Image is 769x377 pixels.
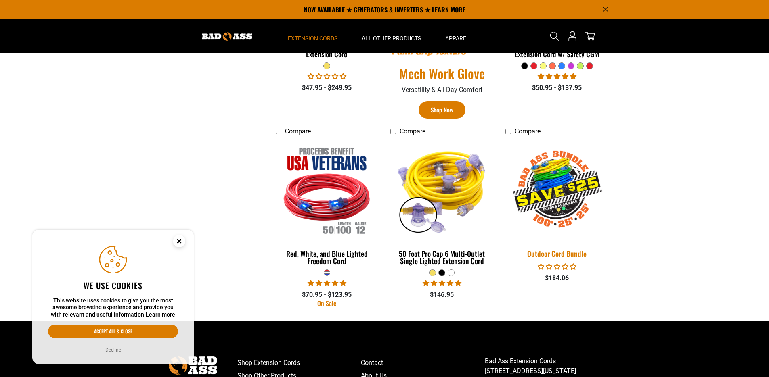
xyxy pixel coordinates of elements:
div: $47.95 - $249.95 [276,83,379,93]
div: Outdoor Dual Lighted 3-Outlet Extension Cord w/ Safety CGM [505,43,608,58]
span: Compare [515,127,541,135]
span: Apparel [445,35,469,42]
img: Bad Ass Extension Cords [202,32,252,41]
span: Extension Cords [288,35,337,42]
span: 5.00 stars [308,279,346,287]
button: Decline [103,346,124,354]
a: Learn more [146,311,175,318]
summary: Apparel [433,19,482,53]
a: yellow 50 Foot Pro Cap 6 Multi-Outlet Single Lighted Extension Cord [390,140,493,269]
img: Bad Ass Extension Cords [169,356,217,375]
a: Contact [361,356,485,369]
span: 4.80 stars [423,279,461,287]
summary: Search [548,30,561,43]
a: Red, White, and Blue Lighted Freedom Cord Red, White, and Blue Lighted Freedom Cord [276,140,379,269]
span: 0.00 stars [308,73,346,80]
a: Mech Work Glove [390,65,493,82]
summary: All Other Products [350,19,433,53]
img: Outdoor Cord Bundle [501,138,614,242]
span: 4.80 stars [538,73,576,80]
div: 50 Foot Pro Cap 6 Multi-Outlet Single Lighted Extension Cord [390,250,493,265]
a: Outdoor Cord Bundle Outdoor Cord Bundle [505,140,608,262]
img: yellow [391,143,493,236]
div: $184.06 [505,273,608,283]
aside: Cookie Consent [32,230,194,365]
p: Versatility & All-Day Comfort [390,85,493,95]
div: Outdoor Cord Bundle [505,250,608,257]
summary: Extension Cords [276,19,350,53]
p: This website uses cookies to give you the most awesome browsing experience and provide you with r... [48,297,178,319]
div: Red, White, and Blue Lighted Freedom Cord [276,250,379,265]
span: Compare [285,127,311,135]
span: Compare [400,127,425,135]
a: Shop Now [419,101,465,119]
h2: We use cookies [48,280,178,291]
a: Shop Extension Cords [237,356,361,369]
span: 0.00 stars [538,263,576,271]
span: All Other Products [362,35,421,42]
div: On Sale [276,300,379,306]
button: Accept all & close [48,325,178,338]
div: DEWALT Outdoor Dual Lighted Extension Cord [276,43,379,58]
div: $70.95 - $123.95 [276,290,379,300]
img: Red, White, and Blue Lighted Freedom Cord [276,143,378,236]
div: $50.95 - $137.95 [505,83,608,93]
div: $146.95 [390,290,493,300]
